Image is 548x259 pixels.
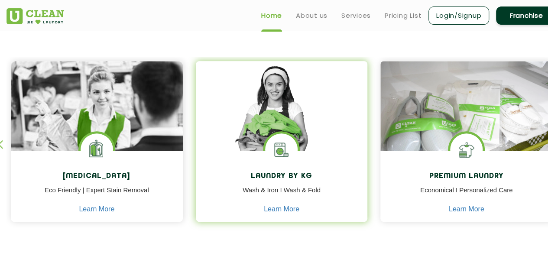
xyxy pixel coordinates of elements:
[261,10,282,21] a: Home
[385,10,422,21] a: Pricing List
[341,10,371,21] a: Services
[265,133,298,166] img: laundry washing machine
[6,8,64,24] img: UClean Laundry and Dry Cleaning
[196,61,368,175] img: a girl with laundry basket
[387,172,546,181] h4: Premium Laundry
[449,205,484,213] a: Learn More
[17,185,176,205] p: Eco Friendly | Expert Stain Removal
[79,205,114,213] a: Learn More
[428,6,489,25] a: Login/Signup
[202,172,361,181] h4: Laundry by Kg
[387,185,546,205] p: Economical I Personalized Care
[17,172,176,181] h4: [MEDICAL_DATA]
[11,61,183,199] img: Drycleaners near me
[450,133,483,166] img: Shoes Cleaning
[81,133,113,166] img: Laundry Services near me
[264,205,299,213] a: Learn More
[202,185,361,205] p: Wash & Iron I Wash & Fold
[296,10,328,21] a: About us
